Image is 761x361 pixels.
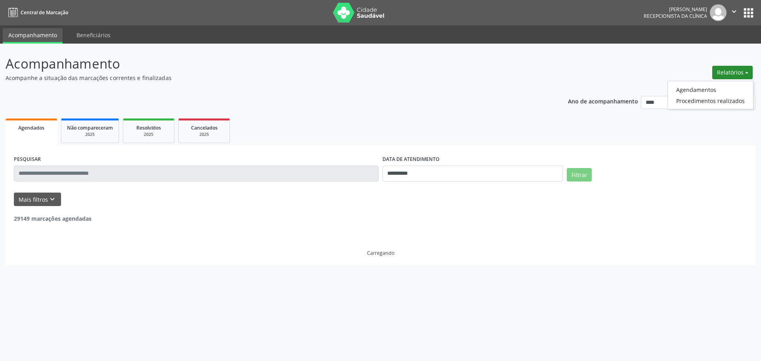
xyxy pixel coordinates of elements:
a: Central de Marcação [6,6,68,19]
div: [PERSON_NAME] [644,6,707,13]
button: Mais filtroskeyboard_arrow_down [14,193,61,206]
div: 2025 [184,132,224,138]
i:  [730,7,738,16]
img: img [710,4,727,21]
div: 2025 [129,132,168,138]
span: Central de Marcação [21,9,68,16]
button: apps [742,6,755,20]
ul: Relatórios [667,81,753,109]
span: Não compareceram [67,124,113,131]
label: DATA DE ATENDIMENTO [382,153,440,166]
a: Beneficiários [71,28,116,42]
button:  [727,4,742,21]
span: Resolvidos [136,124,161,131]
p: Acompanhe a situação das marcações correntes e finalizadas [6,74,530,82]
a: Procedimentos realizados [668,95,753,106]
i: keyboard_arrow_down [48,195,57,204]
div: Carregando [367,250,394,256]
span: Recepcionista da clínica [644,13,707,19]
span: Cancelados [191,124,218,131]
button: Filtrar [567,168,592,181]
strong: 29149 marcações agendadas [14,215,92,222]
p: Acompanhamento [6,54,530,74]
label: PESQUISAR [14,153,41,166]
button: Relatórios [712,66,753,79]
a: Agendamentos [668,84,753,95]
p: Ano de acompanhamento [568,96,638,106]
div: 2025 [67,132,113,138]
span: Agendados [18,124,44,131]
a: Acompanhamento [3,28,63,44]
